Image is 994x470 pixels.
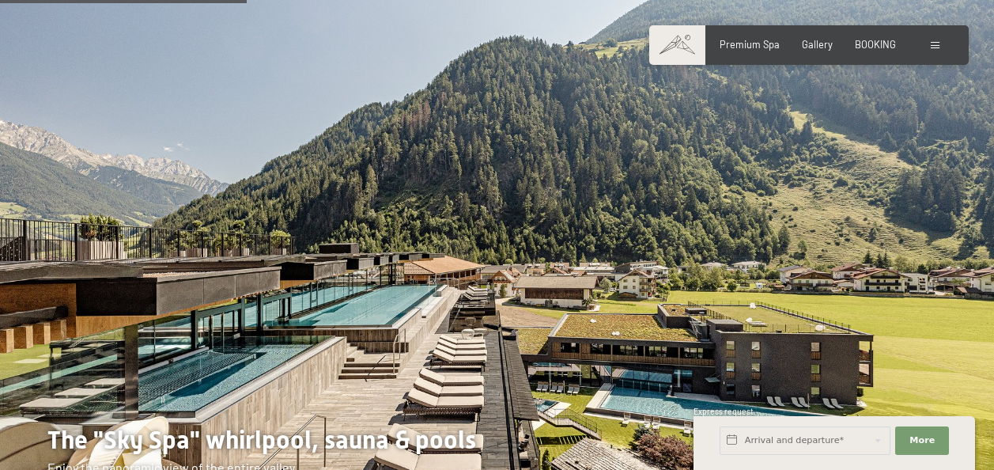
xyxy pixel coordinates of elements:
a: Premium Spa [720,38,780,51]
span: More [909,434,935,447]
span: Express request [694,407,754,416]
a: Gallery [802,38,833,51]
button: More [895,426,949,455]
a: BOOKING [855,38,896,51]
